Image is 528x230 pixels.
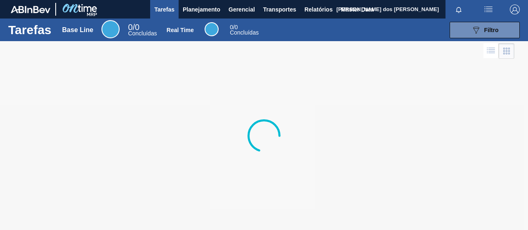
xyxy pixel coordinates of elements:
span: Tarefas [154,5,174,14]
span: Gerencial [229,5,255,14]
span: 0 [230,24,233,30]
span: / 0 [128,23,139,32]
span: Planejamento [183,5,220,14]
div: Base Line [128,24,157,36]
div: Real Time [230,25,259,35]
div: Base Line [101,20,120,38]
img: Logout [510,5,520,14]
div: Real Time [167,27,194,33]
span: Concluídas [230,29,259,36]
div: Base Line [62,26,94,34]
span: / 0 [230,24,238,30]
button: Filtro [450,22,520,38]
h1: Tarefas [8,25,52,35]
span: Filtro [484,27,499,33]
img: TNhmsLtSVTkK8tSr43FrP2fwEKptu5GPRR3wAAAABJRU5ErkJggg== [11,6,50,13]
button: Notificações [445,4,472,15]
span: 0 [128,23,132,32]
span: Concluídas [128,30,157,37]
div: Real Time [205,22,219,36]
img: userActions [483,5,493,14]
span: Transportes [263,5,296,14]
span: Relatórios [304,5,332,14]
